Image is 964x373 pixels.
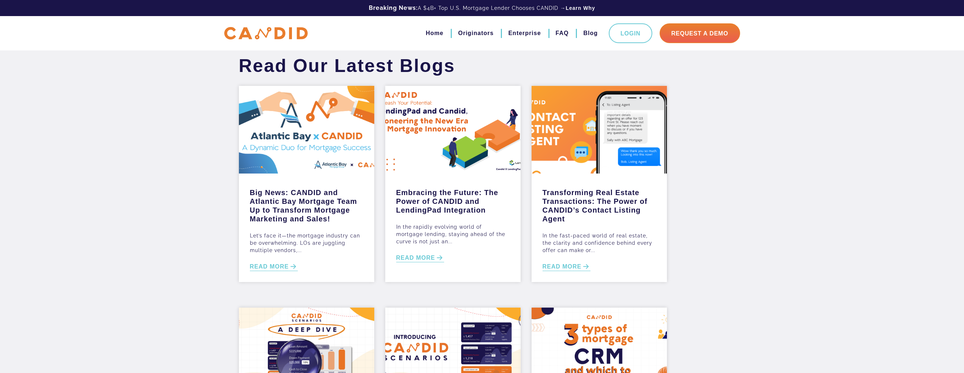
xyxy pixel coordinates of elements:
a: Embracing the Future: The Power of CANDID and LendingPad Integration [396,184,510,214]
p: In the rapidly evolving world of mortgage lending, staying ahead of the curve is not just an... [396,223,510,245]
a: Originators [458,27,494,39]
a: Big News: CANDID and Atlantic Bay Mortgage Team Up to Transform Mortgage Marketing and Sales! [250,184,363,223]
a: READ MORE [396,254,445,262]
a: Enterprise [508,27,541,39]
h1: Read Our Latest Blogs [233,55,461,77]
a: Transforming Real Estate Transactions: The Power of CANDID’s Contact Listing Agent [543,184,656,223]
a: Blog [583,27,598,39]
img: CANDID APP [224,27,308,40]
b: Breaking News: [369,4,418,11]
a: READ MORE [543,263,591,271]
a: FAQ [556,27,569,39]
a: Learn Why [566,4,595,12]
p: Let’s face it—the mortgage industry can be overwhelming. LOs are juggling multiple vendors,... [250,232,363,254]
a: Login [609,23,652,43]
a: Home [426,27,443,39]
p: In the fast-paced world of real estate, the clarity and confidence behind every offer can make or... [543,232,656,254]
a: Request A Demo [660,23,740,43]
a: READ MORE [250,263,298,271]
